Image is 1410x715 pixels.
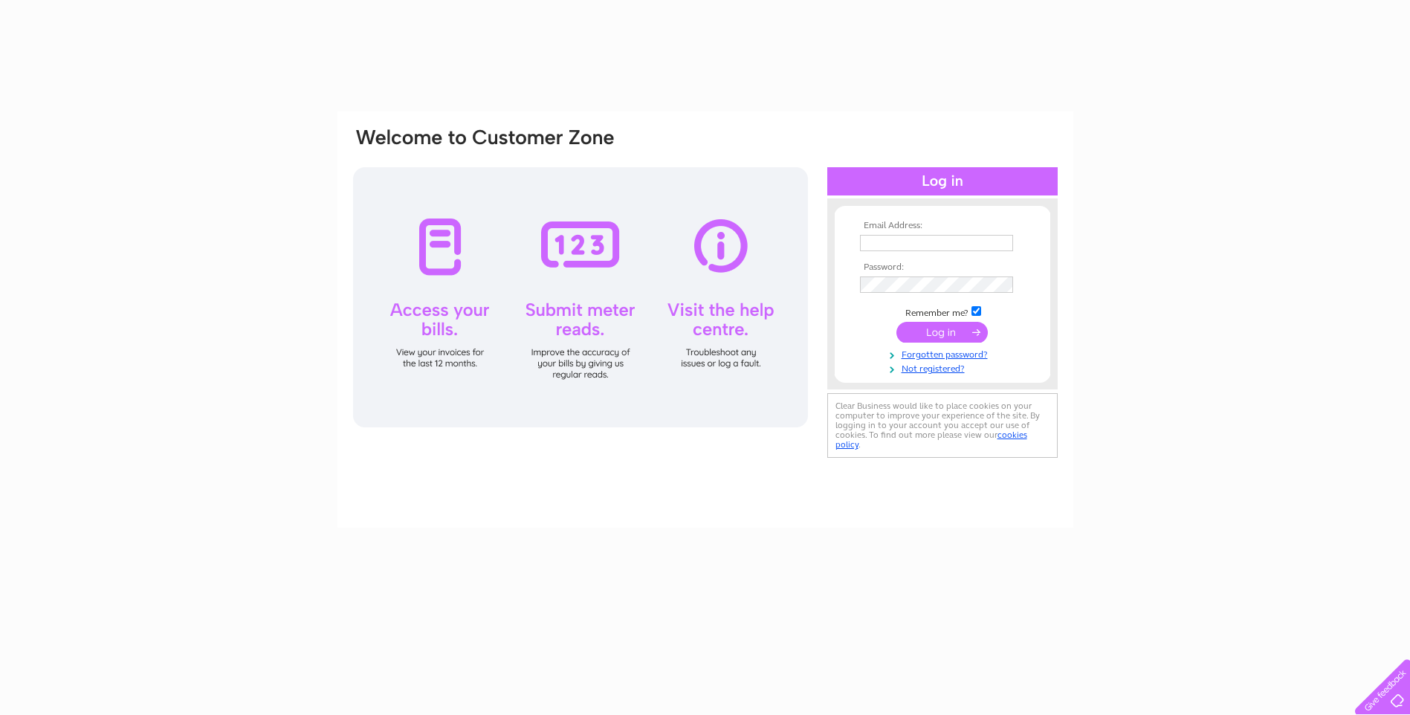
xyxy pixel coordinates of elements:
[856,221,1029,231] th: Email Address:
[856,304,1029,319] td: Remember me?
[860,346,1029,360] a: Forgotten password?
[835,430,1027,450] a: cookies policy
[896,322,988,343] input: Submit
[856,262,1029,273] th: Password:
[827,393,1058,458] div: Clear Business would like to place cookies on your computer to improve your experience of the sit...
[860,360,1029,375] a: Not registered?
